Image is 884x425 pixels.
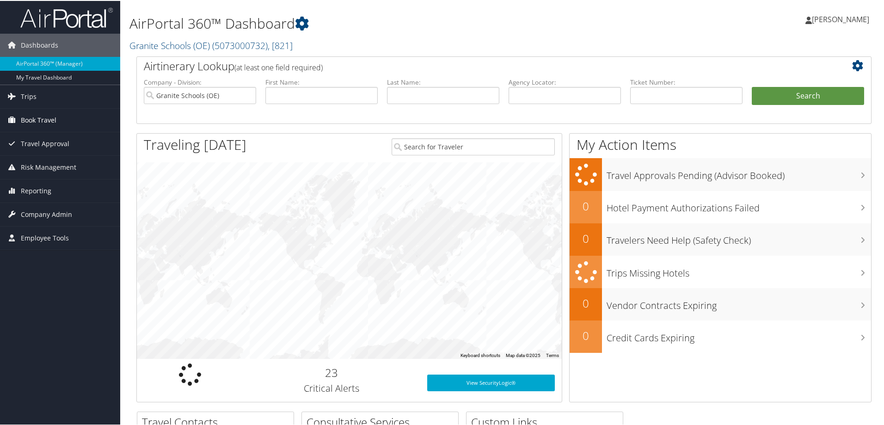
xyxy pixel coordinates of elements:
[460,351,500,358] button: Keyboard shortcuts
[21,108,56,131] span: Book Travel
[139,346,170,358] img: Google
[570,190,871,222] a: 0Hotel Payment Authorizations Failed
[812,13,869,24] span: [PERSON_NAME]
[268,38,293,51] span: , [ 821 ]
[607,326,871,344] h3: Credit Cards Expiring
[607,196,871,214] h3: Hotel Payment Authorizations Failed
[570,255,871,288] a: Trips Missing Hotels
[607,261,871,279] h3: Trips Missing Hotels
[129,13,629,32] h1: AirPortal 360™ Dashboard
[570,222,871,255] a: 0Travelers Need Help (Safety Check)
[20,6,113,28] img: airportal-logo.png
[570,197,602,213] h2: 0
[265,77,378,86] label: First Name:
[509,77,621,86] label: Agency Locator:
[129,38,293,51] a: Granite Schools (OE)
[570,327,602,343] h2: 0
[144,57,803,73] h2: Airtinerary Lookup
[570,287,871,320] a: 0Vendor Contracts Expiring
[144,77,256,86] label: Company - Division:
[607,228,871,246] h3: Travelers Need Help (Safety Check)
[752,86,864,105] button: Search
[250,364,413,380] h2: 23
[212,38,268,51] span: ( 5073000732 )
[506,352,540,357] span: Map data ©2025
[21,155,76,178] span: Risk Management
[21,131,69,154] span: Travel Approval
[570,157,871,190] a: Travel Approvals Pending (Advisor Booked)
[139,346,170,358] a: Open this area in Google Maps (opens a new window)
[805,5,878,32] a: [PERSON_NAME]
[570,230,602,246] h2: 0
[250,381,413,394] h3: Critical Alerts
[21,179,51,202] span: Reporting
[144,134,246,154] h1: Traveling [DATE]
[607,294,871,311] h3: Vendor Contracts Expiring
[570,134,871,154] h1: My Action Items
[570,320,871,352] a: 0Credit Cards Expiring
[21,226,69,249] span: Employee Tools
[234,62,323,72] span: (at least one field required)
[607,164,871,181] h3: Travel Approvals Pending (Advisor Booked)
[387,77,499,86] label: Last Name:
[21,202,72,225] span: Company Admin
[546,352,559,357] a: Terms (opens in new tab)
[21,33,58,56] span: Dashboards
[630,77,743,86] label: Ticket Number:
[21,84,37,107] span: Trips
[570,295,602,310] h2: 0
[392,137,555,154] input: Search for Traveler
[427,374,555,390] a: View SecurityLogic®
